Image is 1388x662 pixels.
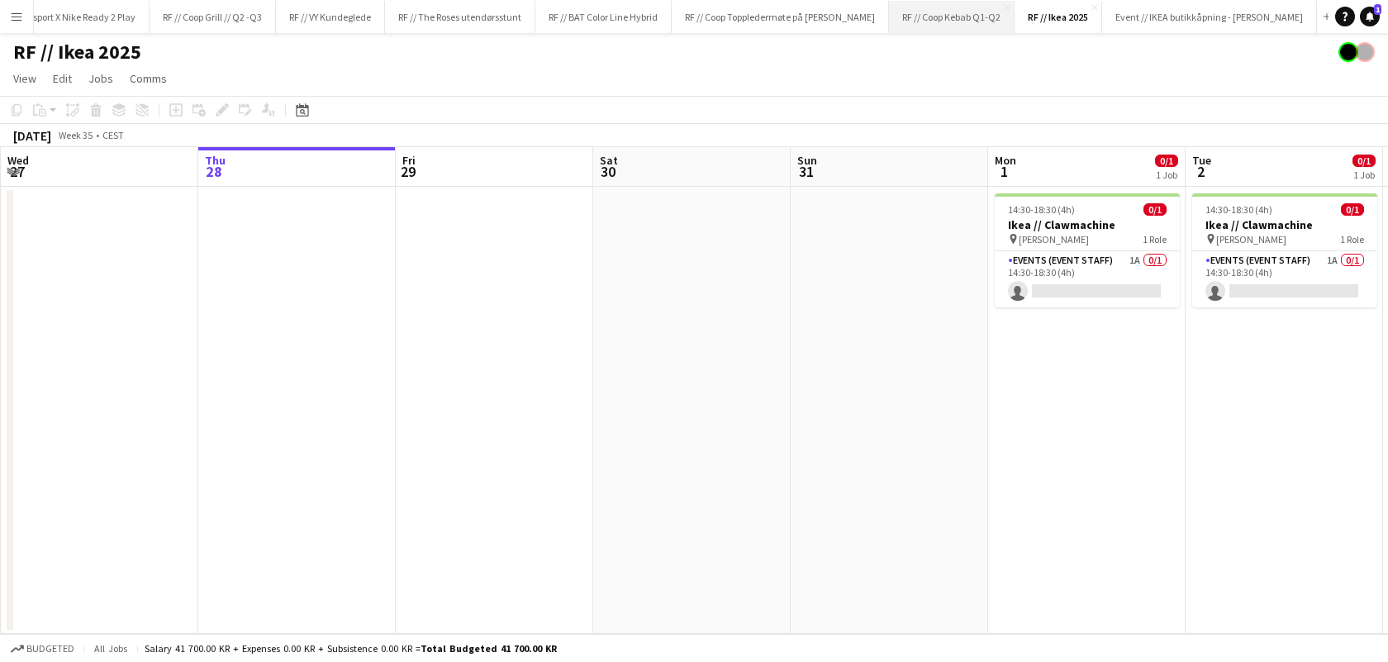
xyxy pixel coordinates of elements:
[53,71,72,86] span: Edit
[1190,162,1211,181] span: 2
[1352,155,1376,167] span: 0/1
[13,71,36,86] span: View
[1374,4,1381,15] span: 1
[995,153,1016,168] span: Mon
[13,127,51,144] div: [DATE]
[995,217,1180,232] h3: Ikea // Clawmachine
[992,162,1016,181] span: 1
[1008,203,1075,216] span: 14:30-18:30 (4h)
[46,68,78,89] a: Edit
[102,129,124,141] div: CEST
[88,71,113,86] span: Jobs
[1192,153,1211,168] span: Tue
[13,40,141,64] h1: RF // Ikea 2025
[1360,7,1380,26] a: 1
[1192,217,1377,232] h3: Ikea // Clawmachine
[8,640,77,658] button: Budgeted
[1216,233,1286,245] span: [PERSON_NAME]
[55,129,96,141] span: Week 35
[1192,193,1377,307] app-job-card: 14:30-18:30 (4h)0/1Ikea // Clawmachine [PERSON_NAME]1 RoleEvents (Event Staff)1A0/114:30-18:30 (4h)
[995,193,1180,307] app-job-card: 14:30-18:30 (4h)0/1Ikea // Clawmachine [PERSON_NAME]1 RoleEvents (Event Staff)1A0/114:30-18:30 (4h)
[797,153,817,168] span: Sun
[91,642,131,655] span: All jobs
[421,642,557,655] span: Total Budgeted 41 700.00 KR
[1338,42,1358,62] app-user-avatar: Hin Shing Cheung
[402,153,416,168] span: Fri
[26,643,74,655] span: Budgeted
[1353,169,1375,181] div: 1 Job
[1156,169,1177,181] div: 1 Job
[202,162,226,181] span: 28
[130,71,167,86] span: Comms
[1019,233,1089,245] span: [PERSON_NAME]
[145,642,557,655] div: Salary 41 700.00 KR + Expenses 0.00 KR + Subsistence 0.00 KR =
[597,162,618,181] span: 30
[1155,155,1178,167] span: 0/1
[7,153,29,168] span: Wed
[1102,1,1317,33] button: Event // IKEA butikkåpning - [PERSON_NAME]
[205,153,226,168] span: Thu
[889,1,1015,33] button: RF // Coop Kebab Q1-Q2
[1340,233,1364,245] span: 1 Role
[995,251,1180,307] app-card-role: Events (Event Staff)1A0/114:30-18:30 (4h)
[5,162,29,181] span: 27
[150,1,276,33] button: RF // Coop Grill // Q2 -Q3
[1192,251,1377,307] app-card-role: Events (Event Staff)1A0/114:30-18:30 (4h)
[123,68,173,89] a: Comms
[535,1,672,33] button: RF // BAT Color Line Hybrid
[7,68,43,89] a: View
[400,162,416,181] span: 29
[1143,203,1167,216] span: 0/1
[1341,203,1364,216] span: 0/1
[82,68,120,89] a: Jobs
[1205,203,1272,216] span: 14:30-18:30 (4h)
[672,1,889,33] button: RF // Coop Toppledermøte på [PERSON_NAME]
[1015,1,1102,33] button: RF // Ikea 2025
[385,1,535,33] button: RF // The Roses utendørsstunt
[1143,233,1167,245] span: 1 Role
[600,153,618,168] span: Sat
[1355,42,1375,62] app-user-avatar: Hin Shing Cheung
[795,162,817,181] span: 31
[276,1,385,33] button: RF // VY Kundeglede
